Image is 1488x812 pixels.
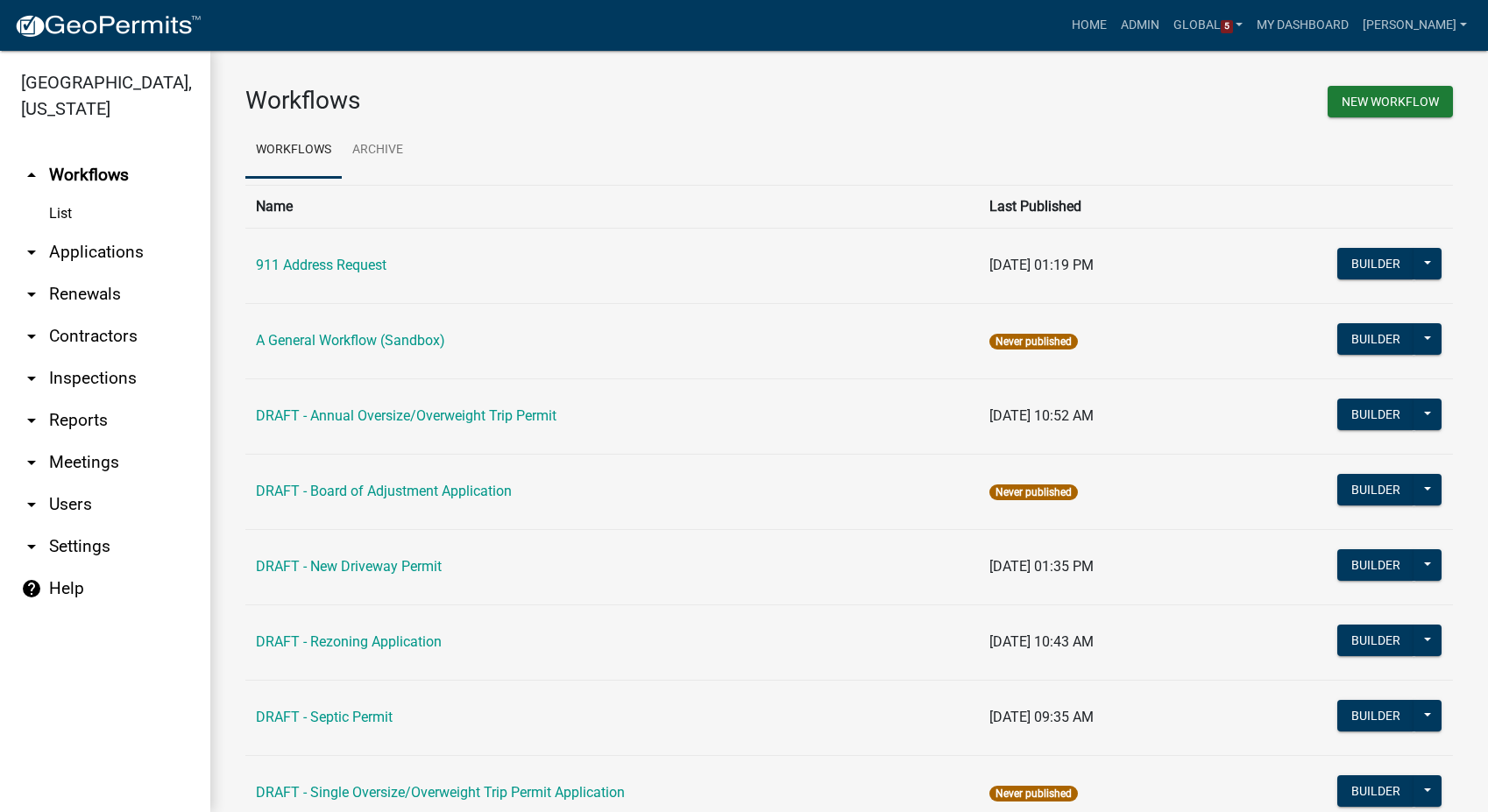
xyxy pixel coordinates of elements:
[256,257,386,273] a: 911 Address Request
[1337,474,1414,505] button: Builder
[1356,9,1474,42] a: [PERSON_NAME]
[245,86,836,116] h3: Workflows
[21,284,42,305] i: arrow_drop_down
[989,334,1078,350] span: Never published
[245,185,979,228] th: Name
[1337,549,1414,581] button: Builder
[979,185,1215,228] th: Last Published
[256,332,445,349] a: A General Workflow (Sandbox)
[21,326,42,347] i: arrow_drop_down
[1337,399,1414,430] button: Builder
[1328,86,1453,117] button: New Workflow
[1337,248,1414,279] button: Builder
[989,407,1094,424] span: [DATE] 10:52 AM
[989,257,1094,273] span: [DATE] 01:19 PM
[342,123,414,179] a: Archive
[256,558,442,575] a: DRAFT - New Driveway Permit
[21,494,42,515] i: arrow_drop_down
[21,410,42,431] i: arrow_drop_down
[256,407,556,424] a: DRAFT - Annual Oversize/Overweight Trip Permit
[1337,323,1414,355] button: Builder
[989,633,1094,650] span: [DATE] 10:43 AM
[1337,775,1414,807] button: Builder
[989,786,1078,801] span: Never published
[21,242,42,263] i: arrow_drop_down
[256,709,393,725] a: DRAFT - Septic Permit
[21,578,42,599] i: help
[256,784,625,801] a: DRAFT - Single Oversize/Overweight Trip Permit Application
[21,368,42,389] i: arrow_drop_down
[989,709,1094,725] span: [DATE] 09:35 AM
[1250,9,1356,42] a: My Dashboard
[256,483,512,499] a: DRAFT - Board of Adjustment Application
[989,558,1094,575] span: [DATE] 01:35 PM
[1337,625,1414,656] button: Builder
[1337,700,1414,731] button: Builder
[245,123,342,179] a: Workflows
[1114,9,1166,42] a: Admin
[21,452,42,473] i: arrow_drop_down
[989,484,1078,500] span: Never published
[1065,9,1114,42] a: Home
[1166,9,1251,42] a: Global5
[21,536,42,557] i: arrow_drop_down
[256,633,442,650] a: DRAFT - Rezoning Application
[1221,20,1233,34] span: 5
[21,165,42,186] i: arrow_drop_up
